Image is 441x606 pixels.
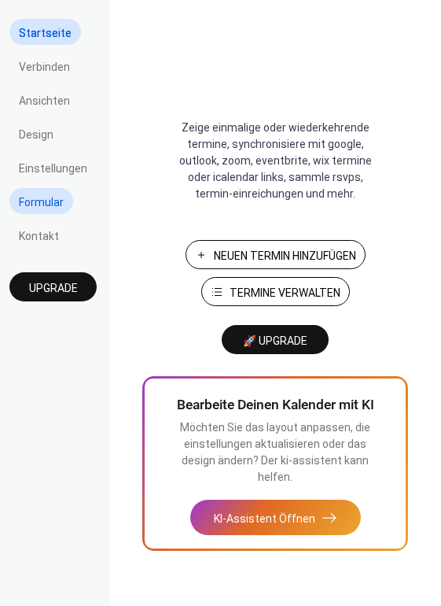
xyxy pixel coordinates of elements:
[19,93,70,109] span: Ansichten
[19,194,64,211] span: Formular
[186,240,366,269] button: Neuen Termin Hinzufügen
[9,53,79,79] a: Verbinden
[9,87,79,113] a: Ansichten
[201,277,350,306] button: Termine Verwalten
[214,511,315,527] span: KI-Assistent Öffnen
[230,285,340,301] span: Termine Verwalten
[222,325,329,354] button: 🚀 Upgrade
[180,421,370,483] span: Möchten Sie das layout anpassen, die einstellungen aktualisieren oder das design ändern? Der ki-a...
[19,161,87,177] span: Einstellungen
[19,59,70,76] span: Verbinden
[9,222,68,248] a: Kontakt
[29,280,78,297] span: Upgrade
[9,120,63,146] a: Design
[169,120,381,202] span: Zeige einmalige oder wiederkehrende termine, synchronisiere mit google, outlook, zoom, eventbrite...
[177,394,374,416] span: Bearbeite Deinen Kalender mit KI
[19,25,72,42] span: Startseite
[19,228,59,245] span: Kontakt
[19,127,53,143] span: Design
[9,272,97,301] button: Upgrade
[9,19,81,45] a: Startseite
[214,248,356,264] span: Neuen Termin Hinzufügen
[231,334,319,347] span: 🚀 Upgrade
[9,154,97,180] a: Einstellungen
[190,500,361,535] button: KI-Assistent Öffnen
[9,188,73,214] a: Formular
